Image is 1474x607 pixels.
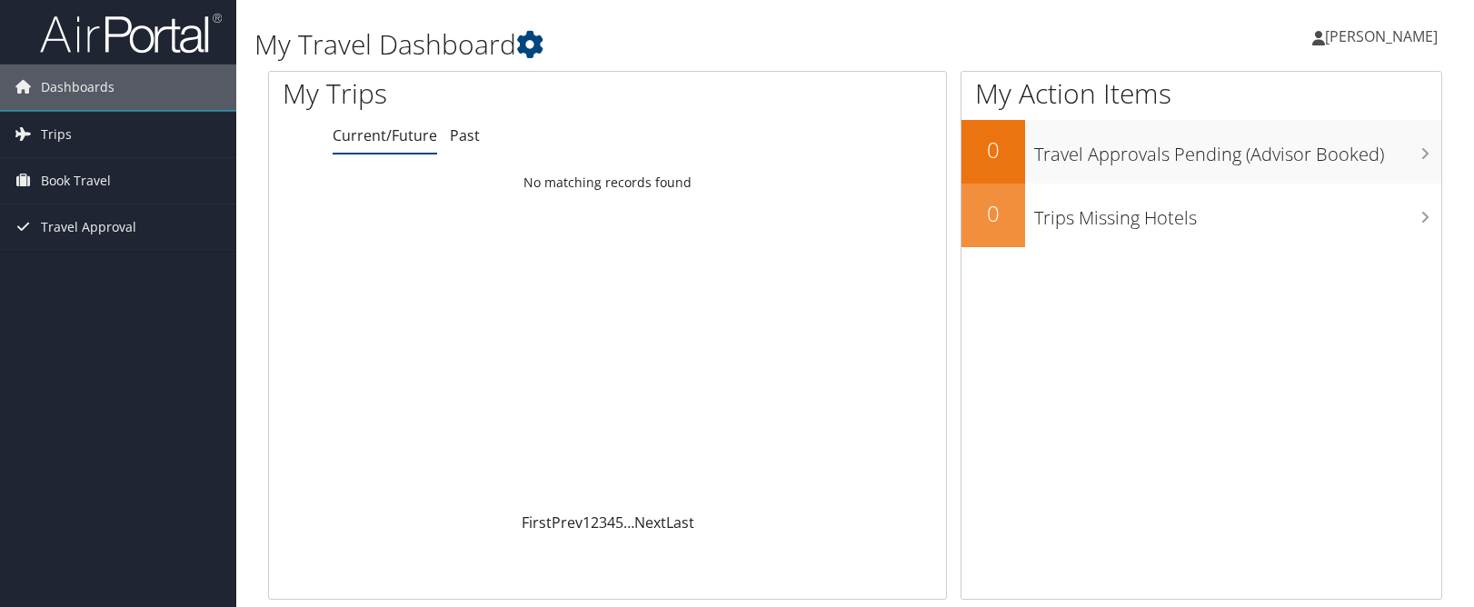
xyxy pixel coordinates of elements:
a: 0Travel Approvals Pending (Advisor Booked) [961,120,1441,184]
span: Dashboards [41,65,115,110]
h2: 0 [961,134,1025,165]
h3: Trips Missing Hotels [1034,196,1441,231]
span: Travel Approval [41,204,136,250]
a: 2 [591,512,599,532]
a: [PERSON_NAME] [1312,9,1456,64]
a: First [522,512,552,532]
a: 1 [583,512,591,532]
a: Past [450,125,480,145]
a: Next [634,512,666,532]
h1: My Action Items [961,75,1441,113]
a: Prev [552,512,583,532]
a: Last [666,512,694,532]
img: airportal-logo.png [40,12,222,55]
span: Book Travel [41,158,111,204]
span: … [623,512,634,532]
a: 4 [607,512,615,532]
h2: 0 [961,198,1025,229]
td: No matching records found [269,166,946,199]
a: 3 [599,512,607,532]
span: [PERSON_NAME] [1325,26,1438,46]
h3: Travel Approvals Pending (Advisor Booked) [1034,133,1441,167]
a: 0Trips Missing Hotels [961,184,1441,247]
h1: My Trips [283,75,651,113]
a: 5 [615,512,623,532]
h1: My Travel Dashboard [254,25,1055,64]
a: Current/Future [333,125,437,145]
span: Trips [41,112,72,157]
